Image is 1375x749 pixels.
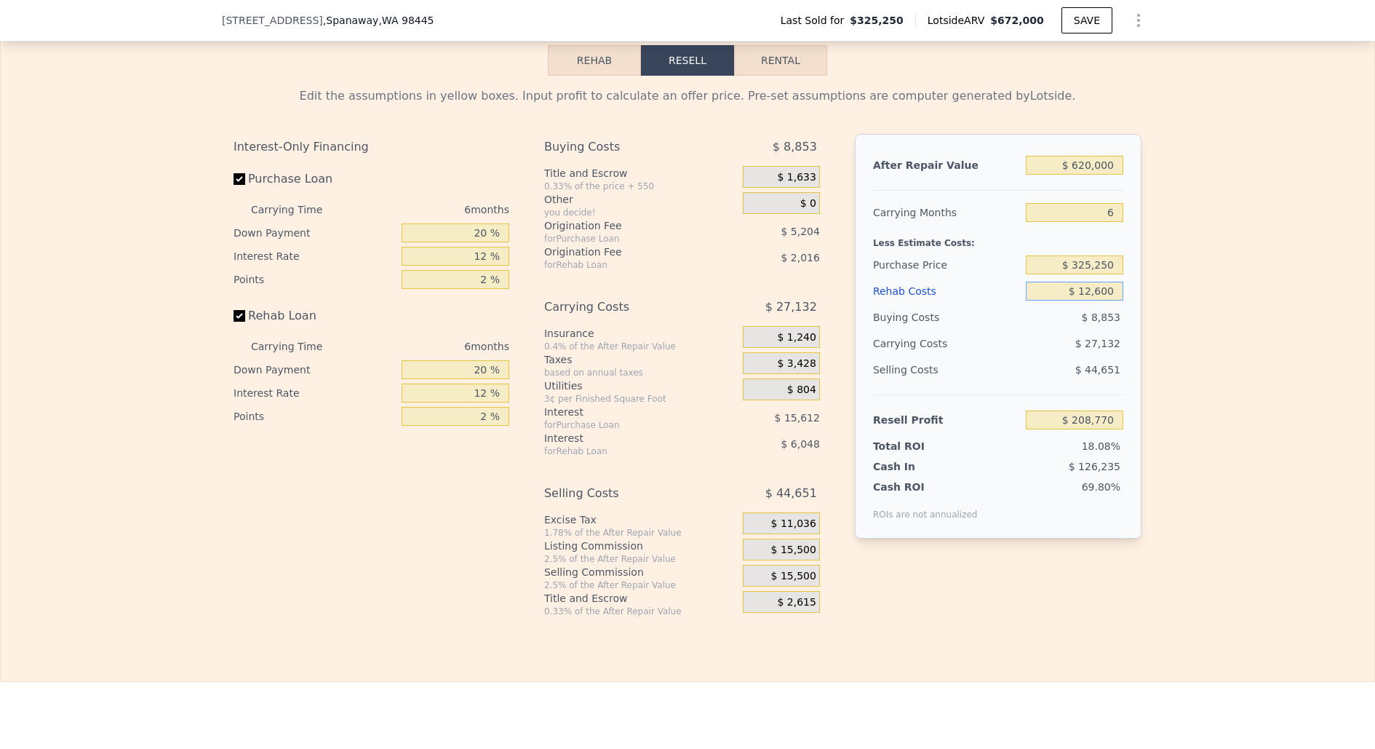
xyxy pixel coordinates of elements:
[544,591,737,606] div: Title and Escrow
[873,459,964,474] div: Cash In
[873,278,1020,304] div: Rehab Costs
[544,166,737,181] div: Title and Escrow
[765,480,817,507] span: $ 44,651
[1082,481,1120,493] span: 69.80%
[781,226,819,237] span: $ 5,204
[777,596,816,609] span: $ 2,615
[544,341,737,352] div: 0.4% of the After Repair Value
[773,134,817,160] span: $ 8,853
[873,226,1123,252] div: Less Estimate Costs:
[222,13,323,28] span: [STREET_ADDRESS]
[1061,7,1112,33] button: SAVE
[777,171,816,184] span: $ 1,633
[850,13,904,28] span: $325,250
[873,439,964,453] div: Total ROI
[544,245,706,259] div: Origination Fee
[544,480,706,507] div: Selling Costs
[1075,364,1120,376] span: $ 44,651
[234,303,396,329] label: Rehab Loan
[1069,461,1120,472] span: $ 126,235
[234,221,396,245] div: Down Payment
[1124,6,1153,35] button: Show Options
[234,245,396,268] div: Interest Rate
[378,15,434,26] span: , WA 98445
[544,445,706,457] div: for Rehab Loan
[1082,312,1120,323] span: $ 8,853
[544,233,706,245] div: for Purchase Loan
[544,207,737,218] div: you decide!
[544,367,737,379] div: based on annual taxes
[800,197,816,210] span: $ 0
[775,412,820,424] span: $ 15,612
[734,45,827,76] button: Rental
[873,494,978,520] div: ROIs are not annualized
[873,357,1020,383] div: Selling Costs
[781,252,819,263] span: $ 2,016
[234,358,396,381] div: Down Payment
[234,310,245,322] input: Rehab Loan
[873,199,1020,226] div: Carrying Months
[777,357,816,370] span: $ 3,428
[548,45,641,76] button: Rehab
[234,87,1141,105] div: Edit the assumptions in yellow boxes. Input profit to calculate an offer price. Pre-set assumptio...
[323,13,434,28] span: , Spanaway
[1082,440,1120,452] span: 18.08%
[544,405,706,419] div: Interest
[873,407,1020,433] div: Resell Profit
[873,252,1020,278] div: Purchase Price
[544,181,737,192] div: 0.33% of the price + 550
[544,579,737,591] div: 2.5% of the After Repair Value
[234,405,396,428] div: Points
[234,173,245,185] input: Purchase Loan
[928,13,990,28] span: Lotside ARV
[873,304,1020,330] div: Buying Costs
[544,606,737,617] div: 0.33% of the After Repair Value
[351,335,509,358] div: 6 months
[771,570,816,583] span: $ 15,500
[544,512,737,527] div: Excise Tax
[544,259,706,271] div: for Rehab Loan
[771,544,816,557] span: $ 15,500
[544,539,737,553] div: Listing Commission
[641,45,734,76] button: Resell
[777,331,816,344] span: $ 1,240
[234,134,509,160] div: Interest-Only Financing
[781,13,850,28] span: Last Sold for
[544,565,737,579] div: Selling Commission
[544,393,737,405] div: 3¢ per Finished Square Foot
[251,335,346,358] div: Carrying Time
[544,218,706,233] div: Origination Fee
[544,527,737,539] div: 1.78% of the After Repair Value
[765,294,817,320] span: $ 27,132
[544,352,737,367] div: Taxes
[1075,338,1120,349] span: $ 27,132
[544,192,737,207] div: Other
[873,330,964,357] div: Carrying Costs
[544,431,706,445] div: Interest
[544,134,706,160] div: Buying Costs
[544,326,737,341] div: Insurance
[234,381,396,405] div: Interest Rate
[251,198,346,221] div: Carrying Time
[544,553,737,565] div: 2.5% of the After Repair Value
[351,198,509,221] div: 6 months
[771,518,816,531] span: $ 11,036
[234,268,396,291] div: Points
[234,166,396,192] label: Purchase Loan
[544,379,737,393] div: Utilities
[781,438,819,450] span: $ 6,048
[990,15,1044,26] span: $672,000
[544,419,706,431] div: for Purchase Loan
[787,384,816,397] span: $ 804
[544,294,706,320] div: Carrying Costs
[873,152,1020,178] div: After Repair Value
[873,480,978,494] div: Cash ROI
